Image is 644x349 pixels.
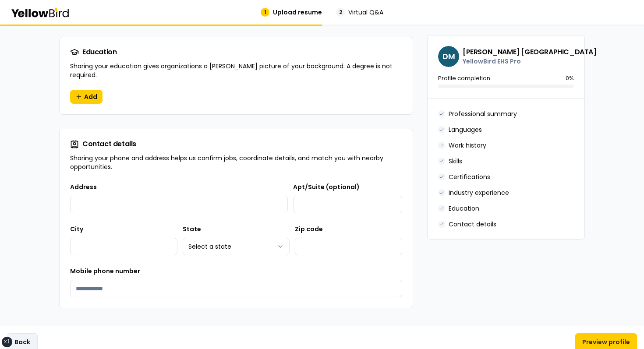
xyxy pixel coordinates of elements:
p: Education [449,204,479,213]
span: DM [438,46,459,67]
p: 0 % [566,74,574,83]
div: 1 [261,8,269,17]
h3: Contact details [70,140,402,148]
h3: [PERSON_NAME] [GEOGRAPHIC_DATA] [463,47,597,57]
p: YellowBird EHS Pro [463,57,597,66]
p: Sharing your education gives organizations a [PERSON_NAME] picture of your background. A degree i... [70,62,402,79]
p: Work history [449,141,486,150]
label: State [183,225,201,233]
div: 2 [336,8,345,17]
p: Languages [449,125,482,134]
label: City [70,225,83,233]
p: Certifications [449,173,490,181]
p: Profile completion [438,74,490,83]
label: Address [70,183,97,191]
label: Zip code [295,225,323,233]
label: Mobile phone number [70,267,140,275]
span: Add [84,92,97,101]
button: Add [70,90,103,104]
p: Skills [449,157,462,166]
p: Professional summary [449,109,517,118]
div: xl [4,338,10,345]
p: Industry experience [449,188,509,197]
p: Sharing your phone and address helps us confirm jobs, coordinate details, and match you with near... [70,154,402,171]
span: Virtual Q&A [348,8,383,17]
span: Education [82,49,117,56]
p: Contact details [449,220,496,229]
label: Apt/Suite (optional) [293,183,360,191]
span: Upload resume [273,8,322,17]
